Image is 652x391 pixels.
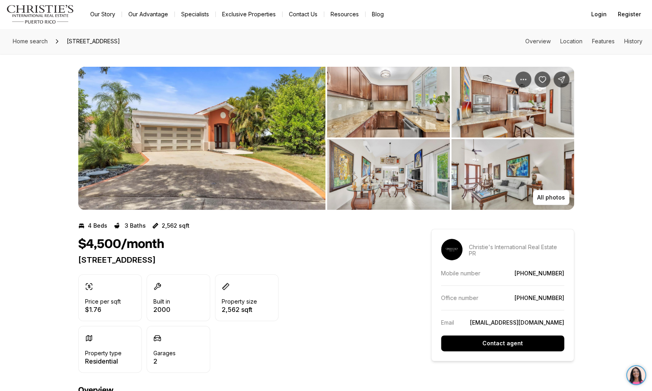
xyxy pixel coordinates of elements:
[64,35,123,48] span: [STREET_ADDRESS]
[222,306,257,313] p: 2,562 sqft
[78,67,574,210] div: Listing Photos
[85,350,122,356] p: Property type
[88,223,107,229] p: 4 Beds
[78,67,325,210] button: View image gallery
[553,72,569,87] button: Share Property: 77 GREEN ST #77
[591,11,607,17] span: Login
[162,223,190,229] p: 2,562 sqft
[441,270,480,277] p: Mobile number
[122,9,174,20] a: Our Advantage
[366,9,390,20] a: Blog
[327,67,574,210] li: 2 of 8
[482,340,523,346] p: Contact agent
[85,306,121,313] p: $1.76
[327,67,450,137] button: View image gallery
[515,294,564,301] a: [PHONE_NUMBER]
[592,38,615,45] a: Skip to: Features
[5,5,23,23] img: be3d4b55-7850-4bcb-9297-a2f9cd376e78.png
[525,38,642,45] nav: Page section menu
[175,9,215,20] a: Specialists
[515,270,564,277] a: [PHONE_NUMBER]
[451,67,574,137] button: View image gallery
[282,9,324,20] button: Contact Us
[451,139,574,210] button: View image gallery
[10,35,51,48] a: Home search
[441,319,454,326] p: Email
[85,298,121,305] p: Price per sqft
[441,335,564,351] button: Contact agent
[618,11,641,17] span: Register
[537,194,565,201] p: All photos
[624,38,642,45] a: Skip to: History
[222,298,257,305] p: Property size
[469,244,564,257] p: Christie's International Real Estate PR
[327,139,450,210] button: View image gallery
[153,298,170,305] p: Built in
[525,38,551,45] a: Skip to: Overview
[85,358,122,364] p: Residential
[533,190,569,205] button: All photos
[78,237,164,252] h1: $4,500/month
[153,358,176,364] p: 2
[13,38,48,45] span: Home search
[125,223,146,229] p: 3 Baths
[441,294,478,301] p: Office number
[78,255,402,265] p: [STREET_ADDRESS]
[153,306,170,313] p: 2000
[216,9,282,20] a: Exclusive Properties
[78,67,325,210] li: 1 of 8
[534,72,550,87] button: Save Property: 77 GREEN ST #77
[586,6,611,22] button: Login
[153,350,176,356] p: Garages
[84,9,122,20] a: Our Story
[613,6,646,22] button: Register
[324,9,365,20] a: Resources
[6,5,74,24] img: logo
[560,38,582,45] a: Skip to: Location
[515,72,531,87] button: Property options
[470,319,564,326] a: [EMAIL_ADDRESS][DOMAIN_NAME]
